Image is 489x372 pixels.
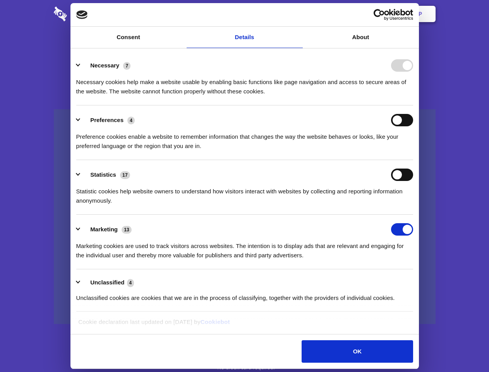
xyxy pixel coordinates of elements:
a: About [303,27,419,48]
button: Marketing (13) [76,223,137,236]
button: Statistics (17) [76,169,135,181]
button: Unclassified (4) [76,278,139,288]
button: Preferences (4) [76,114,140,126]
iframe: Drift Widget Chat Controller [450,333,480,363]
a: Cookiebot [201,319,230,325]
a: Pricing [227,2,261,26]
a: Wistia video thumbnail [54,109,436,324]
label: Necessary [90,62,119,69]
button: Necessary (7) [76,59,136,72]
div: Preference cookies enable a website to remember information that changes the way the website beha... [76,126,413,151]
div: Statistic cookies help website owners to understand how visitors interact with websites by collec... [76,181,413,205]
button: OK [302,340,413,363]
div: Unclassified cookies are cookies that we are in the process of classifying, together with the pro... [76,288,413,303]
img: logo [76,10,88,19]
img: logo-wordmark-white-trans-d4663122ce5f474addd5e946df7df03e33cb6a1c49d2221995e7729f52c070b2.svg [54,7,120,21]
div: Necessary cookies help make a website usable by enabling basic functions like page navigation and... [76,72,413,96]
div: Marketing cookies are used to track visitors across websites. The intention is to display ads tha... [76,236,413,260]
label: Statistics [90,171,116,178]
div: Cookie declaration last updated on [DATE] by [72,317,417,332]
a: Consent [70,27,187,48]
a: Contact [314,2,350,26]
label: Marketing [90,226,118,232]
a: Details [187,27,303,48]
h4: Auto-redaction of sensitive data, encrypted data sharing and self-destructing private chats. Shar... [54,71,436,96]
label: Preferences [90,117,124,123]
span: 4 [127,117,135,124]
h1: Eliminate Slack Data Loss. [54,35,436,63]
span: 4 [127,279,134,287]
span: 17 [120,171,130,179]
span: 7 [123,62,130,70]
span: 13 [122,226,132,234]
a: Usercentrics Cookiebot - opens in a new window [345,9,413,21]
a: Login [351,2,385,26]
